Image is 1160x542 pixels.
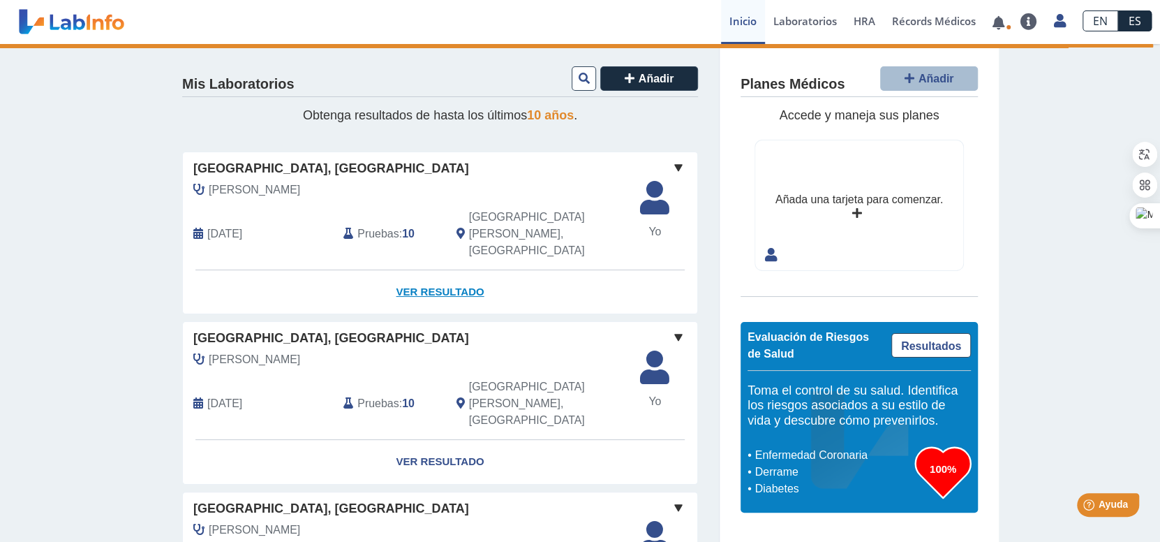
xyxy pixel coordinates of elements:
div: : [333,379,445,429]
b: 10 [402,228,415,240]
a: EN [1083,10,1118,31]
span: Pruebas [357,395,399,412]
div: : [333,209,445,259]
h4: Planes Médicos [741,76,845,93]
li: Diabetes [751,481,915,497]
b: 10 [402,397,415,409]
li: Derrame [751,464,915,481]
a: Ver Resultado [183,440,697,484]
span: 10 años [527,108,574,122]
span: Evaluación de Riesgos de Salud [748,331,869,360]
div: Añada una tarjeta para comenzar. [775,191,943,208]
span: San Juan, PR [469,379,623,429]
a: Ver Resultado [183,270,697,314]
span: [GEOGRAPHIC_DATA], [GEOGRAPHIC_DATA] [193,159,469,178]
h4: Mis Laboratorios [182,76,294,93]
h3: 100% [915,460,971,478]
span: San Juan, PR [469,209,623,259]
button: Añadir [880,66,978,91]
a: ES [1118,10,1152,31]
span: Añadir [639,73,674,85]
button: Añadir [600,66,698,91]
span: [GEOGRAPHIC_DATA], [GEOGRAPHIC_DATA] [193,329,469,348]
span: 2025-09-10 [207,226,242,242]
h5: Toma el control de su salud. Identifica los riesgos asociados a su estilo de vida y descubre cómo... [748,383,971,429]
span: Accede y maneja sus planes [779,108,939,122]
span: Yo [632,224,678,240]
span: HRA [854,14,875,28]
span: Añadir [919,73,954,85]
span: [GEOGRAPHIC_DATA], [GEOGRAPHIC_DATA] [193,499,469,518]
span: Obtenga resultados de hasta los últimos . [303,108,577,122]
a: Resultados [891,333,971,358]
span: Pruebas [357,226,399,242]
span: Yo [632,393,678,410]
li: Enfermedad Coronaria [751,447,915,464]
span: Forti, Luis [209,522,300,539]
span: 2025-08-02 [207,395,242,412]
iframe: Help widget launcher [1036,488,1145,527]
span: Sola Sanchez, Ernesto [209,182,300,198]
span: Forti, Luis [209,351,300,368]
